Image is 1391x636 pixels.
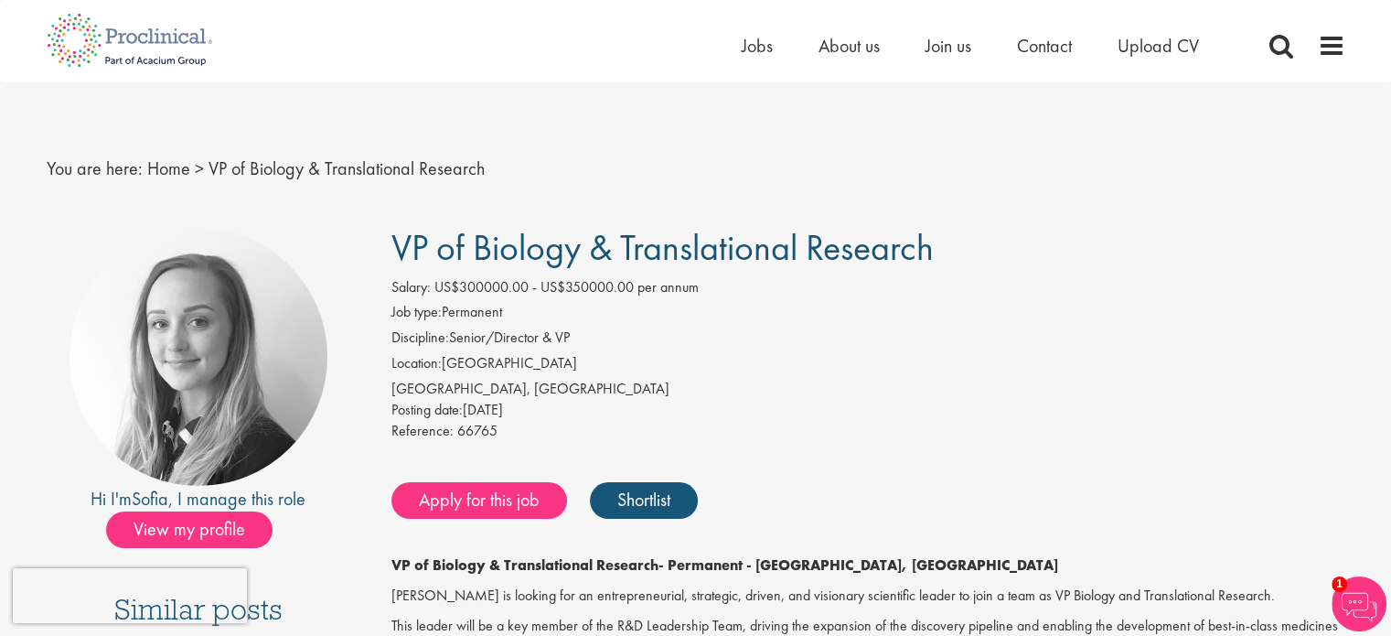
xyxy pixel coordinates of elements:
a: breadcrumb link [147,156,190,180]
li: Permanent [391,302,1345,328]
strong: - Permanent - [GEOGRAPHIC_DATA], [GEOGRAPHIC_DATA] [658,555,1058,575]
label: Reference: [391,421,454,442]
a: Shortlist [590,482,698,519]
span: 1 [1332,577,1347,592]
label: Job type: [391,302,442,323]
div: [DATE] [391,400,1345,421]
span: > [195,156,204,180]
span: VP of Biology & Translational Research [209,156,485,180]
label: Discipline: [391,328,449,349]
span: US$300000.00 - US$350000.00 per annum [434,277,699,296]
img: Chatbot [1332,577,1386,631]
a: Apply for this job [391,482,567,519]
a: View my profile [106,515,291,539]
a: Jobs [742,34,773,58]
li: [GEOGRAPHIC_DATA] [391,353,1345,379]
strong: VP of Biology & Translational Research [391,555,658,575]
div: [GEOGRAPHIC_DATA], [GEOGRAPHIC_DATA] [391,379,1345,400]
label: Location: [391,353,442,374]
li: Senior/Director & VP [391,328,1345,353]
div: Hi I'm , I manage this role [47,486,351,512]
p: [PERSON_NAME] is looking for an entrepreneurial, strategic, driven, and visionary scientific lead... [391,586,1345,607]
span: View my profile [106,512,273,548]
label: Salary: [391,277,431,298]
a: About us [819,34,880,58]
span: VP of Biology & Translational Research [391,224,934,271]
span: 66765 [457,421,498,440]
a: Contact [1017,34,1072,58]
iframe: reCAPTCHA [13,568,247,623]
a: Upload CV [1118,34,1199,58]
span: You are here: [47,156,143,180]
img: imeage of recruiter Sofia Amark [70,228,327,486]
a: Sofia [132,487,168,511]
span: Posting date: [391,400,463,419]
a: Join us [926,34,971,58]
